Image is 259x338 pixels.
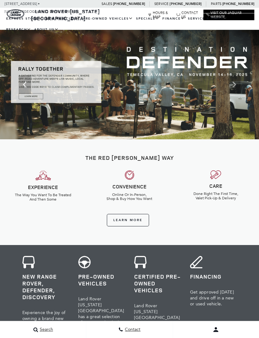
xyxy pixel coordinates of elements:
a: Service & Parts [186,13,229,24]
a: EXPRESS STORE [5,13,44,24]
span: Land Rover [US_STATE][GEOGRAPHIC_DATA] has a great selection of certified pre-owned vehicles. [134,303,180,338]
a: Research [5,24,33,35]
h3: Financing [190,273,237,280]
nav: Main Navigation [5,13,254,35]
a: Learn More [107,214,149,226]
span: Contact [123,327,140,332]
strong: CARE [209,183,222,189]
a: Hours & Map [148,11,174,19]
a: Land Rover [US_STATE][GEOGRAPHIC_DATA] [31,8,100,22]
a: [PHONE_NUMBER] [113,2,145,6]
a: land-rover [7,9,24,19]
a: Contact Us [177,11,200,19]
img: cta-icon-usedvehicles [78,256,91,268]
span: Search [38,327,53,332]
a: About Us [33,24,60,35]
a: Specials [134,13,161,24]
a: [PHONE_NUMBER] [170,2,202,6]
h3: Pre-Owned Vehicles [78,273,125,287]
h3: Certified Pre-Owned Vehicles [134,273,181,294]
h6: Online Or In-Person, Shop & Buy How You Want [91,193,168,201]
strong: EXPERIENCE [28,184,58,191]
span: Get approved [DATE] and drive off in a new or used vehicle. [190,289,234,307]
a: [STREET_ADDRESS] • [US_STATE][GEOGRAPHIC_DATA], CO 80905 [5,2,78,14]
button: user-profile-menu [173,322,259,337]
strong: CONVENIENCE [112,183,147,190]
img: Land Rover [7,9,24,19]
a: Pre-Owned Vehicles [82,13,134,24]
h6: Done Right The First Time, Valet Pick-Up & Delivery [177,192,254,200]
a: New Vehicles [44,13,82,24]
a: Finance [161,13,186,24]
h6: The Way You Want To Be Treated And Then Some [5,193,82,201]
h3: New Range Rover, Defender, Discovery [22,273,69,300]
img: cta-icon-financing [190,256,202,268]
a: [PHONE_NUMBER] [222,2,254,6]
span: Land Rover [US_STATE][GEOGRAPHIC_DATA] has a great selection of pre-owned vehicles. [78,296,124,325]
h2: The Red [PERSON_NAME] Way [5,155,254,161]
img: cta-icon-newvehicles [22,256,35,268]
a: Visit Our Jaguar Website [206,11,252,19]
